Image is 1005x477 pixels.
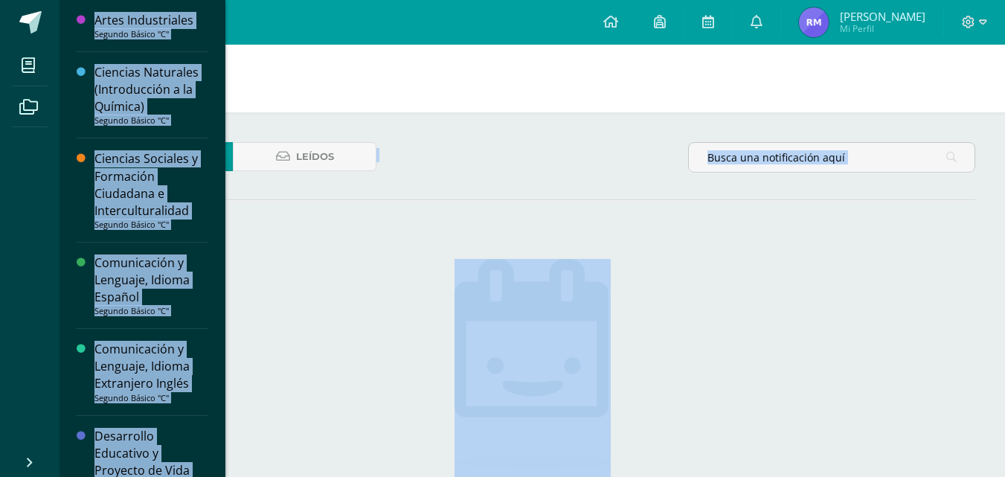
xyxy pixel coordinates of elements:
[233,142,376,171] a: Leídos
[94,12,208,39] a: Artes IndustrialesSegundo Básico "C"
[840,9,925,24] span: [PERSON_NAME]
[94,393,208,403] div: Segundo Básico "C"
[94,306,208,316] div: Segundo Básico "C"
[94,254,208,306] div: Comunicación y Lenguaje, Idioma Español
[94,29,208,39] div: Segundo Básico "C"
[94,64,208,115] div: Ciencias Naturales (Introducción a la Química)
[94,150,208,229] a: Ciencias Sociales y Formación Ciudadana e InterculturalidadSegundo Básico "C"
[94,64,208,126] a: Ciencias Naturales (Introducción a la Química)Segundo Básico "C"
[94,220,208,230] div: Segundo Básico "C"
[94,341,208,392] div: Comunicación y Lenguaje, Idioma Extranjero Inglés
[689,143,975,172] input: Busca una notificación aquí
[94,254,208,316] a: Comunicación y Lenguaje, Idioma EspañolSegundo Básico "C"
[94,115,208,126] div: Segundo Básico "C"
[94,341,208,403] a: Comunicación y Lenguaje, Idioma Extranjero InglésSegundo Básico "C"
[799,7,829,37] img: 7c13cc226d4004e41d066015556fb6a9.png
[296,143,334,170] span: Leídos
[840,22,925,35] span: Mi Perfil
[455,259,611,469] img: no_activities.png
[94,12,208,29] div: Artes Industriales
[94,150,208,219] div: Ciencias Sociales y Formación Ciudadana e Interculturalidad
